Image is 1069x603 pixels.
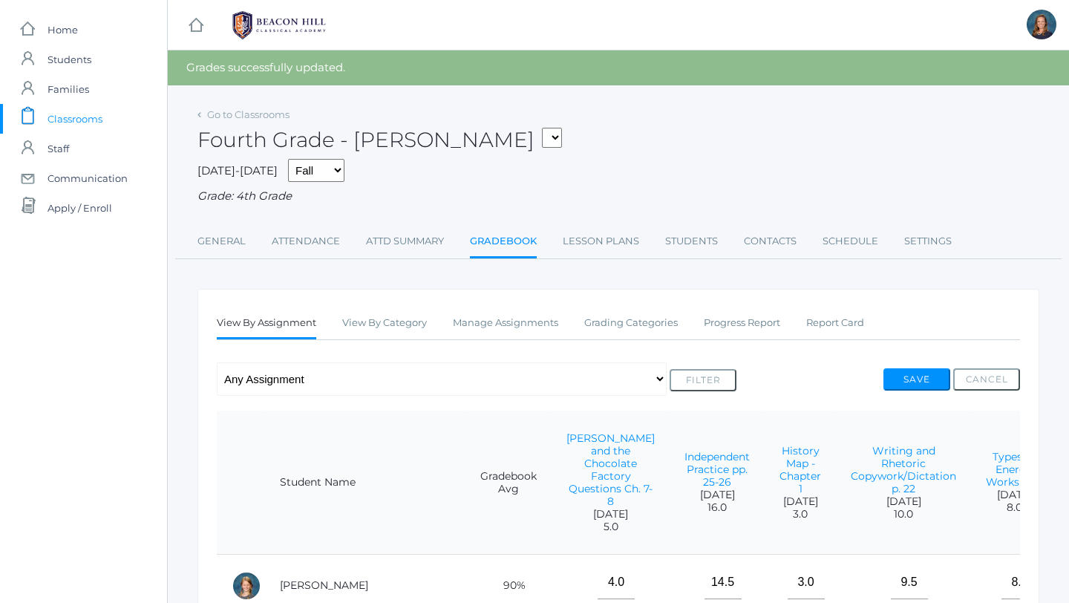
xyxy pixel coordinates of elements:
a: Grading Categories [584,308,678,338]
span: [DATE] [566,508,655,521]
span: [DATE] [851,495,956,508]
span: 5.0 [566,521,655,533]
span: Families [48,74,89,104]
a: Settings [904,226,952,256]
a: Schedule [823,226,878,256]
button: Filter [670,369,736,391]
a: Students [665,226,718,256]
a: [PERSON_NAME] [280,578,368,592]
span: [DATE] [684,489,750,501]
a: Manage Assignments [453,308,558,338]
div: Grade: 4th Grade [197,188,1039,205]
button: Cancel [953,368,1020,391]
span: [DATE]-[DATE] [197,163,278,177]
div: Ellie Bradley [1027,10,1056,39]
span: 16.0 [684,501,750,514]
a: Report Card [806,308,864,338]
th: Gradebook Avg [465,411,552,555]
a: Lesson Plans [563,226,639,256]
span: 8.0 [986,501,1042,514]
a: History Map - Chapter 1 [779,444,821,495]
a: Types of Energy Worksheet [986,450,1042,489]
span: Home [48,15,78,45]
span: Classrooms [48,104,102,134]
span: Staff [48,134,69,163]
a: Contacts [744,226,797,256]
span: Students [48,45,91,74]
span: 10.0 [851,508,956,521]
img: 1_BHCALogos-05.png [223,7,335,44]
span: Apply / Enroll [48,193,112,223]
th: Student Name [265,411,465,555]
span: Communication [48,163,128,193]
span: 3.0 [779,508,821,521]
a: Attendance [272,226,340,256]
a: General [197,226,246,256]
h2: Fourth Grade - [PERSON_NAME] [197,128,562,151]
a: Gradebook [470,226,537,258]
a: Attd Summary [366,226,444,256]
span: [DATE] [986,489,1042,501]
button: Save [883,368,950,391]
a: [PERSON_NAME] and the Chocolate Factory Questions Ch. 7-8 [566,431,655,508]
div: Grades successfully updated. [168,50,1069,85]
a: View By Category [342,308,427,338]
a: Go to Classrooms [207,108,290,120]
a: Progress Report [704,308,780,338]
a: Writing and Rhetoric Copywork/Dictation p. 22 [851,444,956,495]
span: [DATE] [779,495,821,508]
a: Independent Practice pp. 25-26 [684,450,750,489]
a: View By Assignment [217,308,316,340]
div: Amelia Adams [232,571,261,601]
